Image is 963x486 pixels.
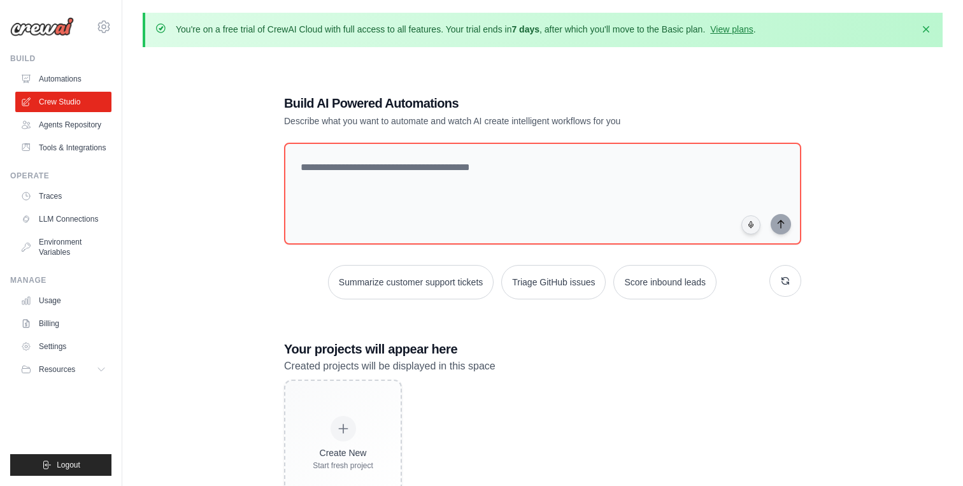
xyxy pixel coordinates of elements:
[741,215,760,234] button: Click to speak your automation idea
[284,94,712,112] h1: Build AI Powered Automations
[15,290,111,311] a: Usage
[284,358,801,375] p: Created projects will be displayed in this space
[501,265,606,299] button: Triage GitHub issues
[39,364,75,375] span: Resources
[328,265,494,299] button: Summarize customer support tickets
[15,359,111,380] button: Resources
[10,17,74,36] img: Logo
[10,454,111,476] button: Logout
[769,265,801,297] button: Get new suggestions
[284,340,801,358] h3: Your projects will appear here
[15,92,111,112] a: Crew Studio
[313,461,373,471] div: Start fresh project
[10,171,111,181] div: Operate
[284,115,712,127] p: Describe what you want to automate and watch AI create intelligent workflows for you
[15,69,111,89] a: Automations
[15,336,111,357] a: Settings
[176,23,756,36] p: You're on a free trial of CrewAI Cloud with full access to all features. Your trial ends in , aft...
[15,209,111,229] a: LLM Connections
[57,460,80,470] span: Logout
[613,265,717,299] button: Score inbound leads
[511,24,539,34] strong: 7 days
[15,313,111,334] a: Billing
[15,232,111,262] a: Environment Variables
[313,447,373,459] div: Create New
[15,186,111,206] a: Traces
[710,24,753,34] a: View plans
[15,138,111,158] a: Tools & Integrations
[10,275,111,285] div: Manage
[15,115,111,135] a: Agents Repository
[10,54,111,64] div: Build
